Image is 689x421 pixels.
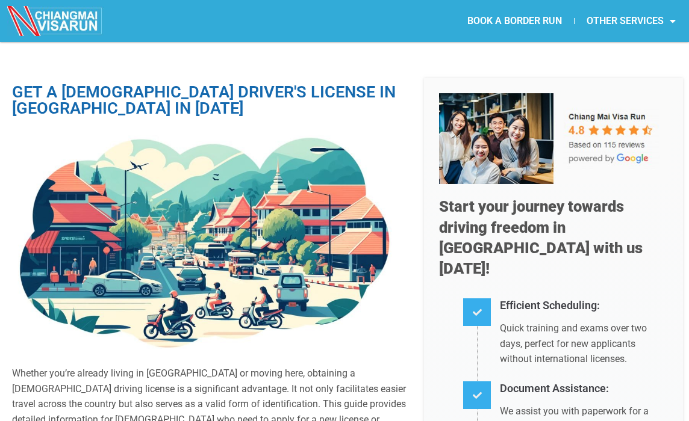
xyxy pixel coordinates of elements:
span: Start your journey towards driving freedom in [GEOGRAPHIC_DATA] with us [DATE]! [439,197,643,277]
nav: Menu [344,7,688,35]
p: Quick training and exams over two days, perfect for new applicants without international licenses. [500,321,668,367]
a: OTHER SERVICES [575,7,688,35]
h4: Efficient Scheduling: [500,297,668,315]
a: BOOK A BORDER RUN [455,7,574,35]
h4: Document Assistance: [500,380,668,398]
h1: GET A [DEMOGRAPHIC_DATA] DRIVER'S LICENSE IN [GEOGRAPHIC_DATA] IN [DATE] [12,84,406,117]
img: Our 5-star team [439,93,668,185]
